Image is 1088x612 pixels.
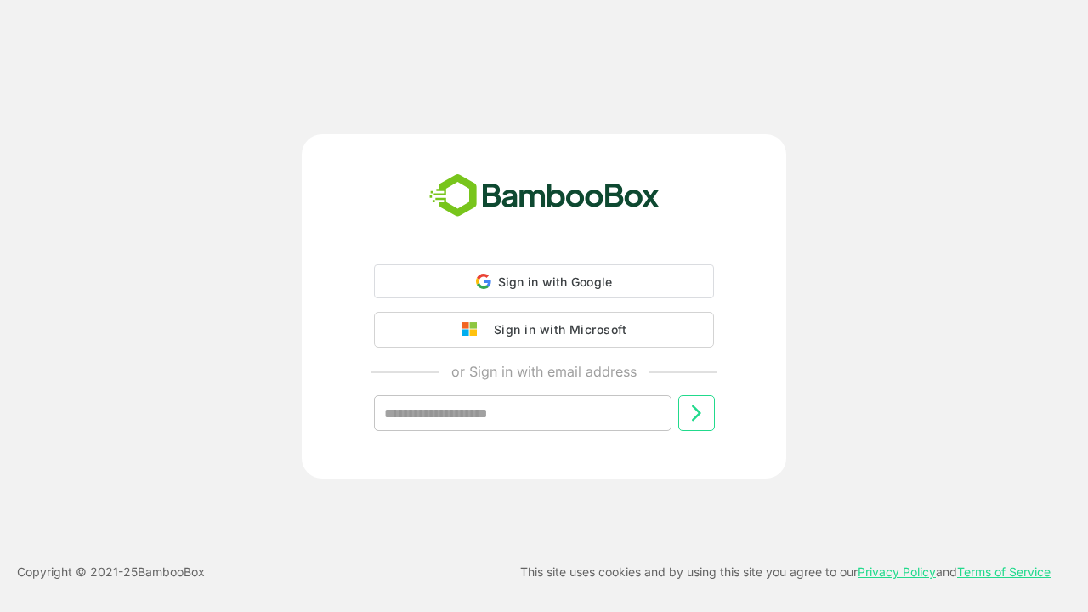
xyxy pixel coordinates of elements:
p: or Sign in with email address [451,361,637,382]
img: google [462,322,485,337]
div: Sign in with Microsoft [485,319,626,341]
p: Copyright © 2021- 25 BambooBox [17,562,205,582]
a: Terms of Service [957,564,1051,579]
button: Sign in with Microsoft [374,312,714,348]
span: Sign in with Google [498,275,613,289]
a: Privacy Policy [858,564,936,579]
div: Sign in with Google [374,264,714,298]
img: bamboobox [420,168,669,224]
p: This site uses cookies and by using this site you agree to our and [520,562,1051,582]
